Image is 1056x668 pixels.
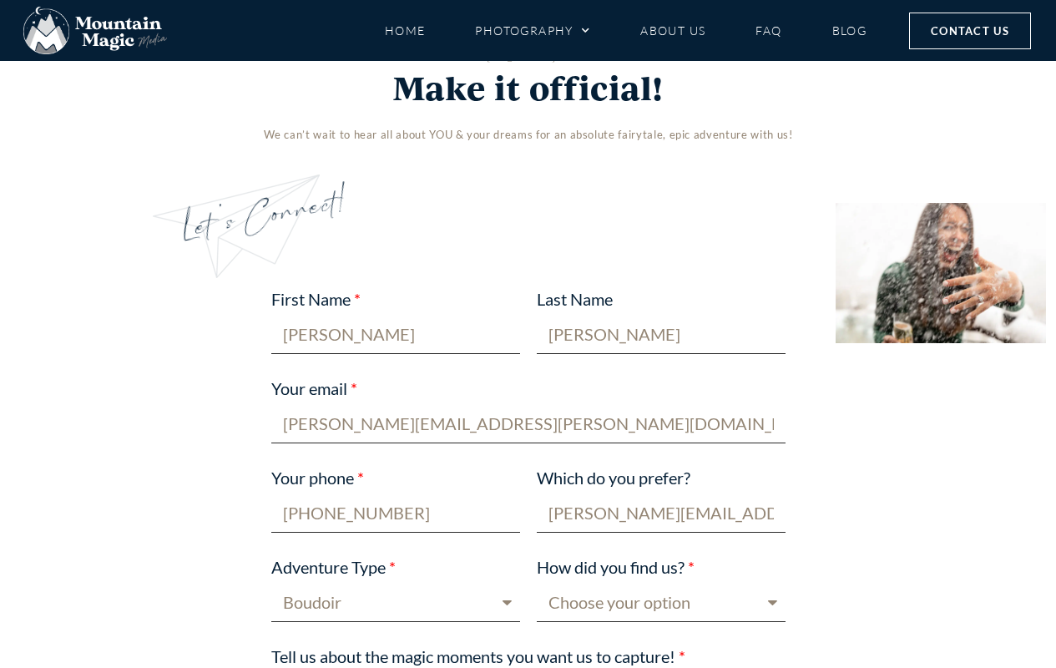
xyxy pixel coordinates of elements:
[832,16,867,45] a: Blog
[271,554,396,583] label: Adventure Type
[271,493,520,533] input: Only numbers and phone characters (#, -, *, etc) are accepted.
[640,16,705,45] a: About Us
[931,22,1009,40] span: Contact Us
[271,286,361,315] label: First Name
[909,13,1031,49] a: Contact Us
[178,78,902,258] h3: Let's Connect!
[537,493,786,533] input: Email, Call, or Text?
[28,69,1029,106] h2: Make it official!
[537,465,690,493] label: Which do you prefer?
[537,554,695,583] label: How did you find us?
[537,286,613,315] label: Last Name
[271,465,364,493] label: Your phone
[23,7,167,55] img: Mountain Magic Media photography logo Crested Butte Photographer
[385,16,426,45] a: Home
[755,16,781,45] a: FAQ
[28,124,1029,145] p: We can’t wait to hear all about YOU & your dreams for an absolute fairytale, epic adventure with us!
[271,376,357,404] label: Your email
[385,16,867,45] nav: Menu
[836,203,1046,343] img: woman laughing holding hand out showing off engagement ring surprise proposal Aspen snowy winter ...
[475,16,590,45] a: Photography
